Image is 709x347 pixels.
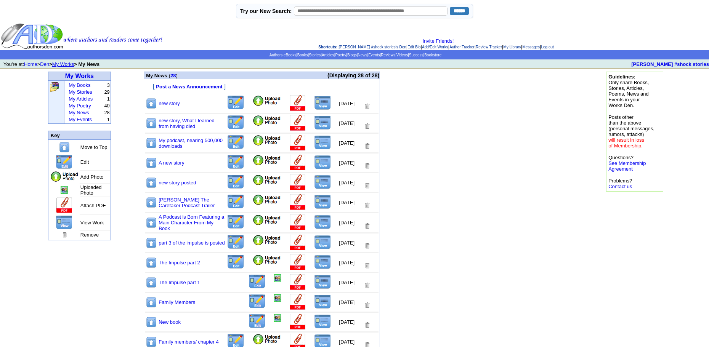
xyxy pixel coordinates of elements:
[159,101,180,106] a: new story
[252,95,281,107] img: Add Photo
[314,155,331,170] img: View this Title
[339,299,354,305] font: [DATE]
[289,254,306,271] img: Add Attachment (PDF or .DOC)
[61,186,68,194] img: Add/Remove Photo
[146,257,157,269] img: Move to top
[49,61,52,67] b: >
[153,83,154,90] font: [
[146,157,157,169] img: Move to top
[289,135,306,151] img: Add Attachment (PDF or .DOC)
[252,155,281,166] img: Add Photo
[1,23,162,50] img: header_logo2.gif
[146,137,157,149] img: Move to top
[61,231,68,238] img: Remove this Page
[289,214,306,231] img: Add Attachment (PDF or .DOC)
[156,84,222,90] font: Post a News Announcement
[80,159,89,165] font: Edit
[252,194,281,206] img: Add Photo
[227,194,245,209] img: Edit this Title
[252,135,281,146] img: Add Photo
[227,135,245,150] img: Edit this Title
[65,73,94,79] a: My Works
[146,237,157,249] img: Move to top
[422,45,448,49] a: Add/Edit Works
[608,184,632,189] a: Contact us
[146,277,157,288] img: Move to top
[608,74,635,80] b: Guidelines:
[314,175,331,189] img: View this Title
[159,138,223,149] a: My podcast, nearing 500,000 downloads
[339,101,354,106] font: [DATE]
[364,182,371,189] img: Removes this Title
[170,73,176,78] a: 28
[339,220,354,225] font: [DATE]
[69,117,92,122] a: My Events
[314,135,331,150] img: View this Title
[608,114,654,149] font: Posts other than the above (personal messages, rumors, attacks)
[80,174,104,180] font: Add Photo
[289,155,306,171] img: Add Attachment (PDF or .DOC)
[364,123,371,130] img: Removes this Title
[252,235,281,246] img: Add Photo
[364,202,371,209] img: Removes this Title
[608,137,644,149] font: will result in loss of Membership.
[309,53,321,57] a: Stories
[159,197,215,208] a: [PERSON_NAME] The Caretaker Podcast Trailer
[318,45,337,49] span: Shortcuts:
[146,316,157,328] img: Move to top
[339,120,354,126] font: [DATE]
[159,118,214,129] a: new story, What I learned from having died
[176,73,177,78] span: )
[339,180,354,185] font: [DATE]
[146,197,157,208] img: Move to top
[69,89,92,95] a: My Stories
[248,314,266,329] img: Edit this Title
[107,82,110,88] font: 3
[252,254,281,266] img: Add Photo
[104,103,109,109] font: 40
[314,115,331,130] img: View this Title
[248,294,266,309] img: Edit this Title
[104,89,109,95] font: 29
[56,215,73,230] img: View this Page
[159,160,184,166] a: A new story
[146,73,167,78] font: My News
[289,95,306,112] img: Add Attachment (PDF or .DOC)
[224,83,226,90] font: ]
[156,83,222,90] a: Post a News Announcement
[159,240,225,246] a: part 3 of the impulse is posted
[327,72,379,78] font: (Displaying 28 of 28)
[107,96,110,102] font: 1
[541,45,553,49] a: Log out
[364,142,371,150] img: Removes this Title
[631,61,709,67] b: [PERSON_NAME] #shock stories
[159,180,196,185] a: new story posted
[289,174,306,191] img: Add Attachment (PDF or .DOC)
[50,171,79,182] img: Add Photo
[69,96,93,102] a: My Articles
[476,45,502,49] a: Review Tracker
[339,260,354,265] font: [DATE]
[52,61,74,67] a: My Works
[339,240,354,246] font: [DATE]
[423,38,454,44] a: Invite Friends!
[608,178,632,189] font: Problems?
[503,45,521,49] a: My Library
[364,262,371,269] img: Removes this Title
[146,117,157,129] img: Move to top
[252,214,281,226] img: Add Photo
[449,45,475,49] a: Author Tracker
[227,174,245,189] img: Edit this Title
[339,200,354,205] font: [DATE]
[274,314,281,322] img: Add/Remove Photo
[608,74,649,108] font: Only share Books, Stories, Articles, Poems, News and Events in your Works Den.
[80,220,104,225] font: View Work
[227,95,245,110] img: Edit this Title
[409,53,423,57] a: Success
[80,232,99,238] font: Remove
[339,45,406,49] a: [PERSON_NAME] #shock stories's Den
[289,314,306,330] img: Add Attachment (PDF or .DOC)
[364,282,371,289] img: Removes this Title
[159,319,181,325] a: New book
[169,73,170,78] span: (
